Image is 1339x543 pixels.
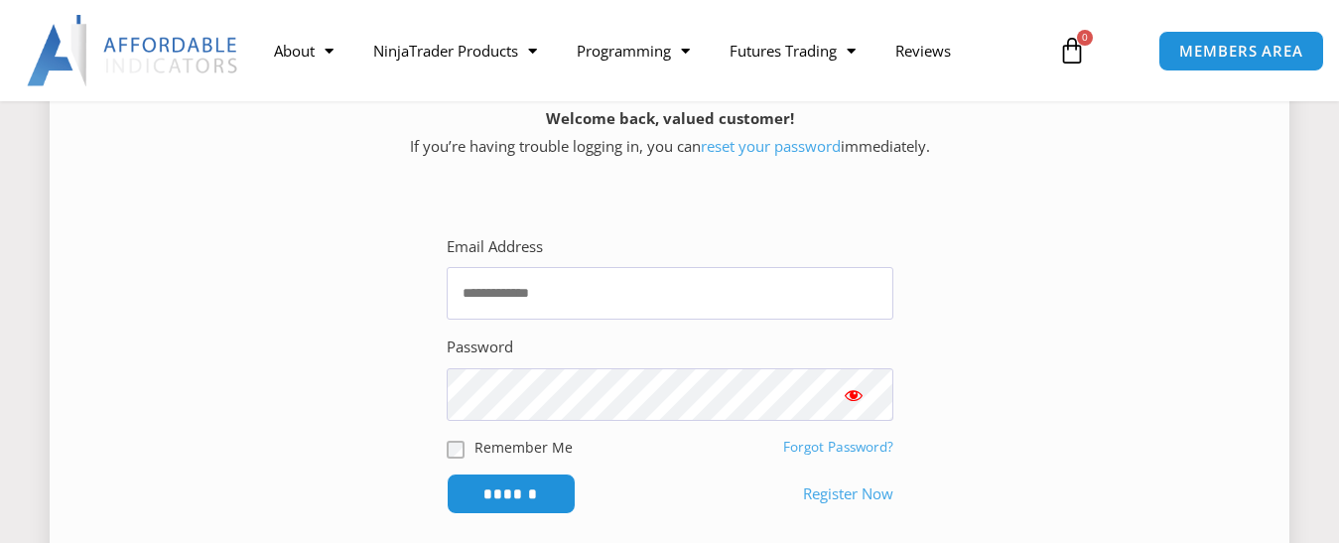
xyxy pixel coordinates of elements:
[474,437,573,458] label: Remember Me
[875,28,971,73] a: Reviews
[783,438,893,456] a: Forgot Password?
[447,334,513,361] label: Password
[814,368,893,421] button: Show password
[84,105,1255,161] p: If you’re having trouble logging in, you can immediately.
[1179,44,1303,59] span: MEMBERS AREA
[1028,22,1116,79] a: 0
[803,480,893,508] a: Register Now
[557,28,710,73] a: Programming
[254,28,353,73] a: About
[27,15,240,86] img: LogoAI | Affordable Indicators – NinjaTrader
[1158,31,1324,71] a: MEMBERS AREA
[701,136,841,156] a: reset your password
[710,28,875,73] a: Futures Trading
[1077,30,1093,46] span: 0
[546,108,794,128] strong: Welcome back, valued customer!
[447,233,543,261] label: Email Address
[353,28,557,73] a: NinjaTrader Products
[254,28,1044,73] nav: Menu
